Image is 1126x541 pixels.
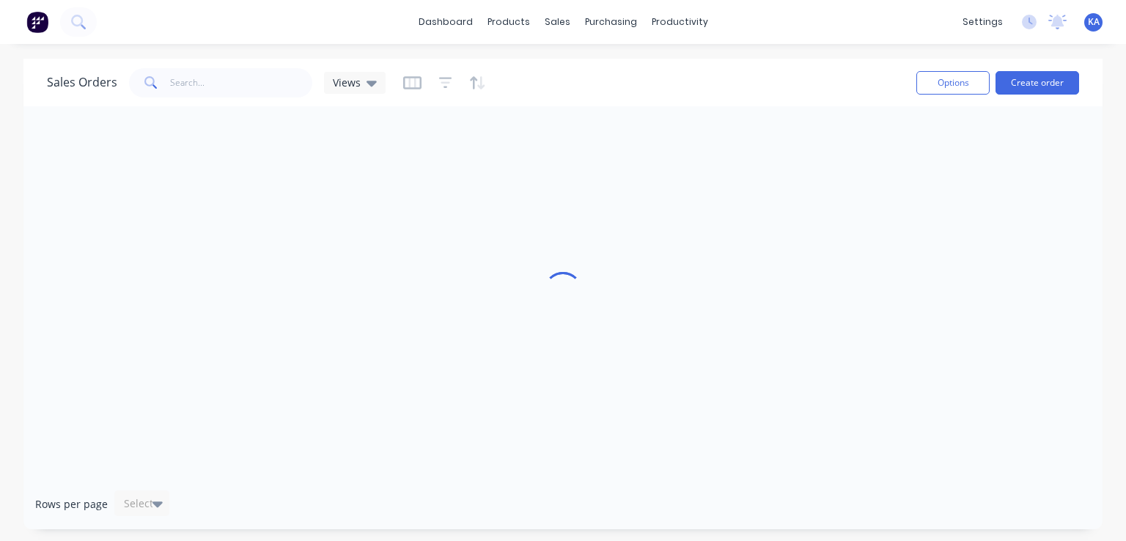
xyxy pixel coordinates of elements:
input: Search... [170,68,313,97]
div: products [480,11,537,33]
button: Create order [996,71,1079,95]
div: sales [537,11,578,33]
span: KA [1088,15,1100,29]
h1: Sales Orders [47,76,117,89]
img: Factory [26,11,48,33]
button: Options [916,71,990,95]
div: purchasing [578,11,644,33]
div: productivity [644,11,715,33]
span: Views [333,75,361,90]
a: dashboard [411,11,480,33]
div: Select... [124,496,162,511]
div: settings [955,11,1010,33]
span: Rows per page [35,497,108,512]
